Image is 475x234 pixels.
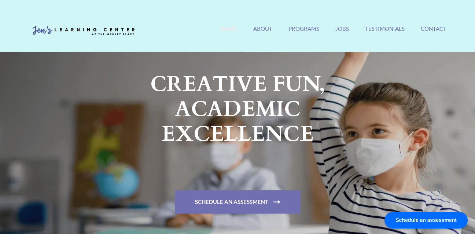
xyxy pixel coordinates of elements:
img: Jen's Learning Center Logo Transparent [29,20,139,42]
a: Testimonials [365,25,405,41]
div: Schedule an assessment [384,212,468,228]
a: About [253,25,272,41]
a: Programs [288,25,319,41]
a: Schedule An Assessment [175,190,300,213]
a: Jobs [335,25,349,41]
a: Home [220,25,237,41]
a: Contact [421,25,446,41]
